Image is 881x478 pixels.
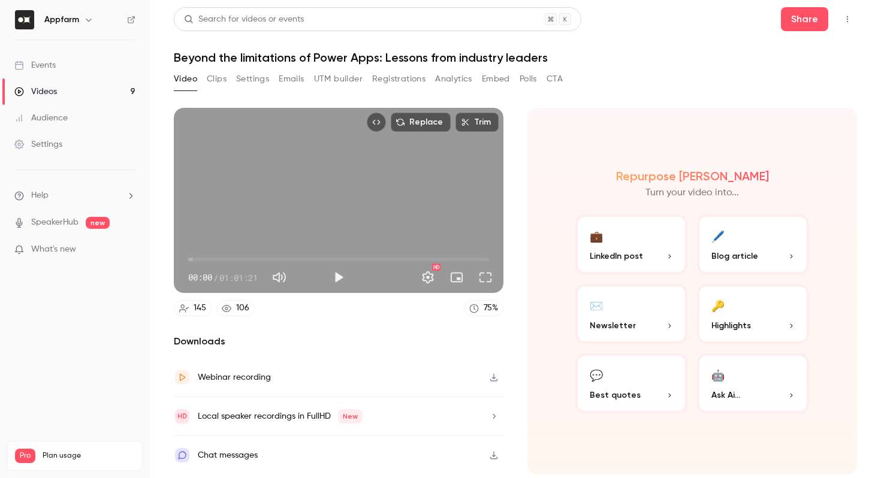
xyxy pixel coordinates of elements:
button: Play [327,265,351,289]
span: new [86,217,110,229]
button: Mute [267,265,291,289]
span: New [338,409,363,423]
span: Help [31,189,49,202]
img: Appfarm [15,10,34,29]
div: Chat messages [198,448,258,462]
button: ✉️Newsletter [575,284,687,344]
div: 🔑 [711,296,725,314]
a: SpeakerHub [31,216,79,229]
span: Highlights [711,319,751,332]
div: 🤖 [711,365,725,384]
span: LinkedIn post [590,250,643,262]
button: Video [174,69,197,89]
div: 🖊️ [711,226,725,245]
button: Share [781,7,828,31]
h1: Beyond the limitations of Power Apps: Lessons from industry leaders [174,50,857,65]
button: Full screen [473,265,497,289]
button: 🤖Ask Ai... [697,353,809,413]
button: Settings [416,265,440,289]
a: 106 [216,300,255,316]
span: / [213,271,218,284]
span: Ask Ai... [711,389,740,401]
iframe: Noticeable Trigger [121,244,135,255]
h2: Downloads [174,334,503,349]
div: 145 [194,302,206,314]
button: CTA [547,69,563,89]
button: Polls [520,69,537,89]
div: 106 [236,302,249,314]
button: Top Bar Actions [838,10,857,29]
div: 💬 [590,365,603,384]
button: Embed [482,69,510,89]
span: 00:00 [188,271,212,284]
p: Turn your video into... [645,186,739,200]
button: Settings [236,69,269,89]
div: Videos [14,86,57,98]
span: Blog article [711,250,758,262]
button: Analytics [435,69,472,89]
button: Turn on miniplayer [445,265,469,289]
button: 💼LinkedIn post [575,214,687,274]
div: HD [432,264,441,271]
span: Best quotes [590,389,641,401]
div: Webinar recording [198,370,271,385]
span: Plan usage [43,451,135,461]
a: 75% [464,300,503,316]
li: help-dropdown-opener [14,189,135,202]
button: Replace [391,113,451,132]
div: Search for videos or events [184,13,304,26]
a: 145 [174,300,212,316]
button: Registrations [372,69,426,89]
button: Embed video [367,113,386,132]
span: What's new [31,243,76,256]
button: UTM builder [314,69,363,89]
span: 01:01:21 [219,271,258,284]
div: Events [14,59,56,71]
div: 00:00 [188,271,258,284]
h6: Appfarm [44,14,79,26]
span: Newsletter [590,319,636,332]
button: Trim [455,113,499,132]
button: 🖊️Blog article [697,214,809,274]
div: Settings [14,138,62,150]
span: Pro [15,449,35,463]
div: Audience [14,112,68,124]
button: Clips [207,69,227,89]
button: 💬Best quotes [575,353,687,413]
div: Local speaker recordings in FullHD [198,409,363,423]
div: ✉️ [590,296,603,314]
div: 75 % [484,302,498,314]
div: 💼 [590,226,603,245]
h2: Repurpose [PERSON_NAME] [616,169,769,183]
button: 🔑Highlights [697,284,809,344]
button: Emails [279,69,304,89]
